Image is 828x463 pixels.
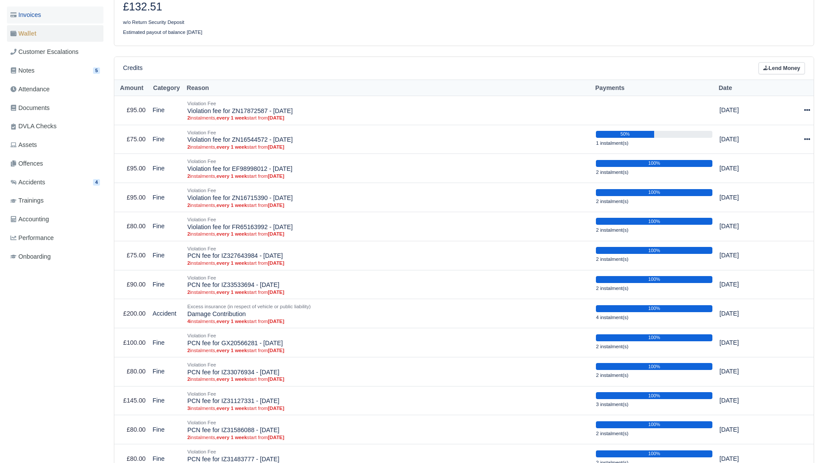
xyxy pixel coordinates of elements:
small: 2 instalment(s) [596,256,628,262]
a: Accounting [7,211,103,228]
a: Onboarding [7,248,103,265]
td: [DATE] [716,96,772,125]
td: [DATE] [716,270,772,299]
td: [DATE] [716,386,772,415]
td: Fine [149,270,184,299]
strong: 3 [187,406,190,411]
small: Violation Fee [187,420,216,425]
div: 100% [596,276,712,283]
a: Customer Escalations [7,43,103,60]
th: Amount [114,80,149,96]
strong: [DATE] [268,376,284,382]
div: 100% [596,363,712,370]
a: Notes 5 [7,62,103,79]
div: 100% [596,421,712,428]
div: 100% [596,305,712,312]
td: [DATE] [716,125,772,154]
span: Customer Escalations [10,47,79,57]
a: Assets [7,137,103,153]
th: Payments [592,80,716,96]
span: Offences [10,159,43,169]
small: 2 instalment(s) [596,227,628,233]
td: Fine [149,125,184,154]
strong: [DATE] [268,260,284,266]
td: £80.00 [114,357,149,386]
a: Invoices [7,7,103,23]
span: Onboarding [10,252,51,262]
div: 100% [596,218,712,225]
div: 100% [596,189,712,196]
td: £200.00 [114,299,149,328]
td: Fine [149,241,184,270]
a: Trainings [7,192,103,209]
td: Fine [149,212,184,241]
strong: 2 [187,435,190,440]
small: Violation Fee [187,217,216,222]
td: Violation fee for ZN16715390 - [DATE] [184,183,592,212]
strong: every 1 week [216,435,247,440]
div: 100% [596,247,712,254]
a: Accidents 4 [7,174,103,191]
small: Violation Fee [187,130,216,135]
th: Category [149,80,184,96]
td: £80.00 [114,415,149,444]
small: Violation Fee [187,246,216,251]
th: Date [716,80,772,96]
small: instalments, start from [187,318,589,324]
iframe: Chat Widget [785,421,828,463]
td: £145.00 [114,386,149,415]
small: Violation Fee [187,188,216,193]
small: instalments, start from [187,202,589,208]
td: [DATE] [716,154,772,183]
span: DVLA Checks [10,121,57,131]
td: [DATE] [716,183,772,212]
td: £95.00 [114,96,149,125]
td: Fine [149,183,184,212]
strong: 2 [187,173,190,179]
div: 100% [596,450,712,457]
td: Damage Contribution [184,299,592,328]
td: [DATE] [716,328,772,357]
th: Reason [184,80,592,96]
a: Offences [7,155,103,172]
small: instalments, start from [187,434,589,440]
strong: [DATE] [268,115,284,120]
small: Violation Fee [187,333,216,338]
strong: [DATE] [268,203,284,208]
strong: every 1 week [216,376,247,382]
small: instalments, start from [187,115,589,121]
span: Performance [10,233,54,243]
strong: 2 [187,203,190,208]
small: 4 instalment(s) [596,315,628,320]
span: Accounting [10,214,49,224]
small: Violation Fee [187,275,216,280]
a: Documents [7,100,103,117]
small: 2 instalment(s) [596,431,628,436]
strong: 2 [187,348,190,353]
small: instalments, start from [187,231,589,237]
td: Fine [149,415,184,444]
small: 2 instalment(s) [596,373,628,378]
td: PCN fee for IZ31586088 - [DATE] [184,415,592,444]
span: Notes [10,66,34,76]
h3: £132.51 [123,0,458,13]
strong: 2 [187,231,190,236]
small: Violation Fee [187,159,216,164]
strong: every 1 week [216,406,247,411]
td: [DATE] [716,299,772,328]
div: 100% [596,334,712,341]
td: Violation fee for ZN17872587 - [DATE] [184,96,592,125]
td: £95.00 [114,154,149,183]
td: £80.00 [114,212,149,241]
td: [DATE] [716,212,772,241]
td: £75.00 [114,241,149,270]
small: 2 instalment(s) [596,344,628,349]
div: 50% [596,131,654,138]
strong: every 1 week [216,144,247,150]
small: instalments, start from [187,173,589,179]
td: Violation fee for ZN16544572 - [DATE] [184,125,592,154]
td: Violation fee for EF98998012 - [DATE] [184,154,592,183]
strong: [DATE] [268,435,284,440]
span: Trainings [10,196,43,206]
span: Documents [10,103,50,113]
